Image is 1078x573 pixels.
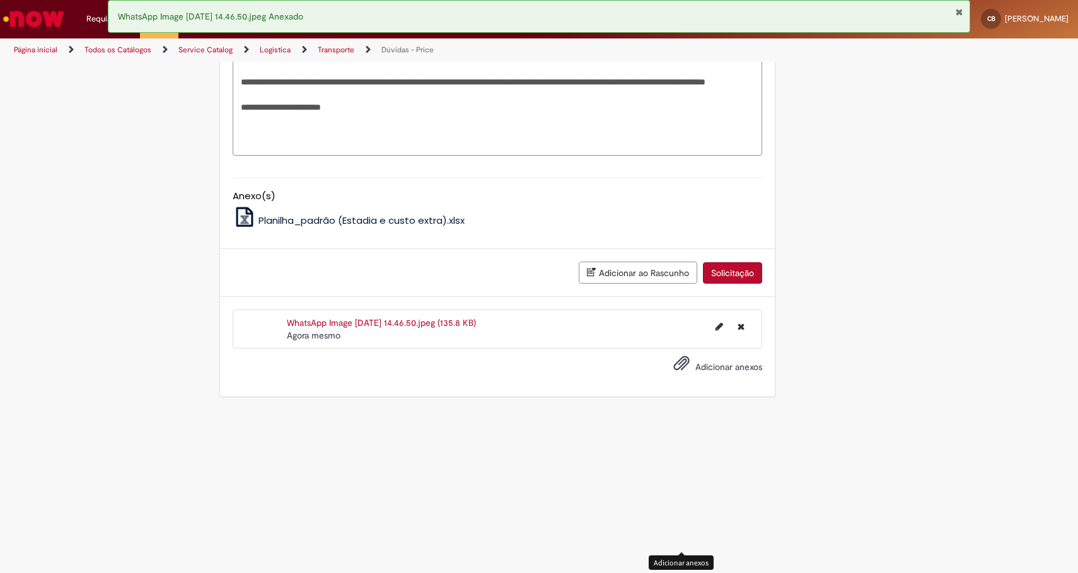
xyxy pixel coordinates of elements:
a: Planilha_padrão (Estadia e custo extra).xlsx [233,214,465,227]
button: Adicionar ao Rascunho [579,262,697,284]
span: Agora mesmo [287,330,340,341]
textarea: Descrição [233,46,762,156]
img: ServiceNow [1,6,66,32]
a: Dúvidas - Price [381,45,434,55]
a: Página inicial [14,45,57,55]
a: Logistica [260,45,291,55]
span: WhatsApp Image [DATE] 14.46.50.jpeg Anexado [118,11,303,22]
span: [PERSON_NAME] [1005,13,1069,24]
a: WhatsApp Image [DATE] 14.46.50.jpeg (135.8 KB) [287,317,476,328]
span: Planilha_padrão (Estadia e custo extra).xlsx [258,214,465,227]
button: Excluir WhatsApp Image 2025-08-29 at 14.46.50.jpeg [730,316,752,337]
span: Adicionar anexos [695,361,762,373]
button: Solicitação [703,262,762,284]
span: CB [987,14,995,23]
h5: Anexo(s) [233,191,762,202]
span: Requisições [86,13,130,25]
div: Adicionar anexos [649,555,714,570]
a: Transporte [318,45,354,55]
button: Editar nome de arquivo WhatsApp Image 2025-08-29 at 14.46.50.jpeg [708,316,731,337]
time: 29/08/2025 15:17:58 [287,330,340,341]
ul: Trilhas de página [9,38,709,62]
button: Fechar Notificação [955,7,963,17]
button: Adicionar anexos [670,352,693,381]
a: Todos os Catálogos [84,45,151,55]
a: Service Catalog [178,45,233,55]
